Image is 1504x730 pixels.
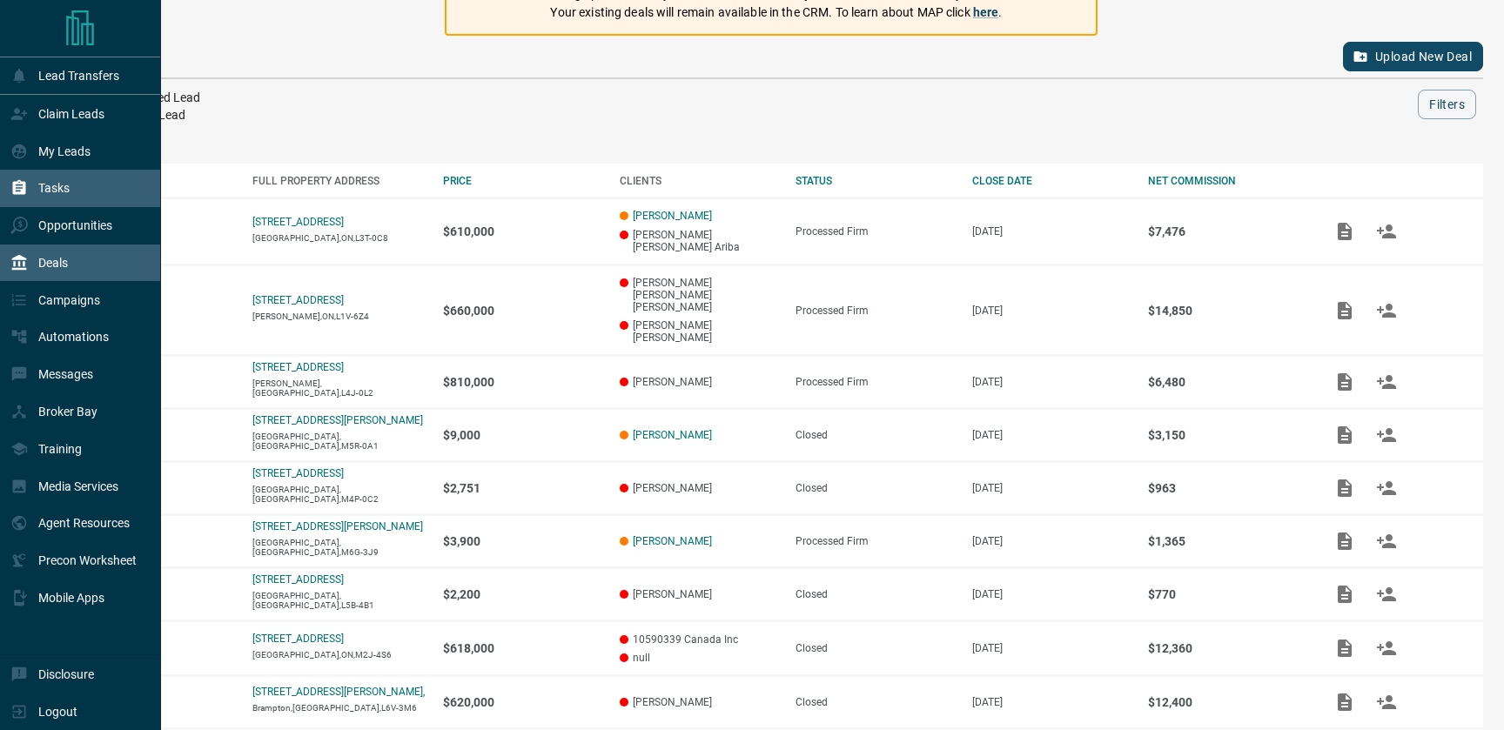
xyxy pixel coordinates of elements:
[252,591,426,610] p: [GEOGRAPHIC_DATA],[GEOGRAPHIC_DATA],L5B-4B1
[252,414,423,426] a: [STREET_ADDRESS][PERSON_NAME]
[796,642,954,654] div: Closed
[1324,641,1366,653] span: Add / View Documents
[1343,42,1483,71] button: Upload New Deal
[443,304,601,318] p: $660,000
[252,294,344,306] a: [STREET_ADDRESS]
[1324,224,1366,237] span: Add / View Documents
[1366,429,1407,441] span: Match Clients
[620,652,778,664] p: null
[1148,224,1306,238] p: $7,476
[1366,695,1407,707] span: Match Clients
[252,650,426,660] p: [GEOGRAPHIC_DATA],ON,M2J-4S6
[252,538,426,557] p: [GEOGRAPHIC_DATA],[GEOGRAPHIC_DATA],M6G-3J9
[1366,588,1407,600] span: Match Clients
[1366,304,1407,316] span: Match Clients
[1418,90,1476,119] button: Filters
[252,432,426,451] p: [GEOGRAPHIC_DATA],[GEOGRAPHIC_DATA],M5R-0A1
[633,429,712,441] a: [PERSON_NAME]
[252,686,425,698] a: [STREET_ADDRESS][PERSON_NAME],
[1324,429,1366,441] span: Add / View Documents
[252,520,423,532] a: [STREET_ADDRESS][PERSON_NAME]
[972,642,1131,654] p: [DATE]
[620,175,778,187] div: CLIENTS
[443,695,601,709] p: $620,000
[252,361,344,373] a: [STREET_ADDRESS]
[252,633,344,645] a: [STREET_ADDRESS]
[796,175,954,187] div: STATUS
[443,534,601,548] p: $3,900
[972,588,1131,600] p: [DATE]
[796,482,954,494] div: Closed
[443,481,601,495] p: $2,751
[972,175,1131,187] div: CLOSE DATE
[443,175,601,187] div: PRICE
[1148,304,1306,318] p: $14,850
[1324,304,1366,316] span: Add / View Documents
[252,378,426,398] p: [PERSON_NAME],[GEOGRAPHIC_DATA],L4J-0L2
[443,428,601,442] p: $9,000
[1148,375,1306,389] p: $6,480
[796,429,954,441] div: Closed
[620,229,778,253] p: [PERSON_NAME] [PERSON_NAME] Ariba
[972,376,1131,388] p: [DATE]
[972,305,1131,317] p: [DATE]
[1324,695,1366,707] span: Add / View Documents
[620,482,778,494] p: [PERSON_NAME]
[443,375,601,389] p: $810,000
[1148,587,1306,601] p: $770
[1148,641,1306,655] p: $12,360
[620,319,778,344] p: [PERSON_NAME] [PERSON_NAME]
[252,485,426,504] p: [GEOGRAPHIC_DATA],[GEOGRAPHIC_DATA],M4P-0C2
[620,696,778,708] p: [PERSON_NAME]
[1366,376,1407,388] span: Match Clients
[1366,641,1407,653] span: Match Clients
[1366,224,1407,237] span: Match Clients
[796,305,954,317] div: Processed Firm
[1324,376,1366,388] span: Add / View Documents
[972,429,1131,441] p: [DATE]
[1148,481,1306,495] p: $963
[252,233,426,243] p: [GEOGRAPHIC_DATA],ON,L3T-0C8
[252,311,426,321] p: [PERSON_NAME],ON,L1V-6Z4
[1324,588,1366,600] span: Add / View Documents
[620,633,778,646] p: 10590339 Canada Inc
[796,588,954,600] div: Closed
[443,224,601,238] p: $610,000
[252,216,344,228] a: [STREET_ADDRESS]
[252,703,426,713] p: Brampton,[GEOGRAPHIC_DATA],L6V-3M6
[620,376,778,388] p: [PERSON_NAME]
[620,277,778,313] p: [PERSON_NAME] [PERSON_NAME] [PERSON_NAME]
[1324,482,1366,494] span: Add / View Documents
[1366,482,1407,494] span: Match Clients
[1148,428,1306,442] p: $3,150
[1148,695,1306,709] p: $12,400
[972,696,1131,708] p: [DATE]
[471,3,1081,22] p: Your existing deals will remain available in the CRM. To learn about MAP click .
[443,641,601,655] p: $618,000
[972,535,1131,547] p: [DATE]
[443,587,601,601] p: $2,200
[620,588,778,600] p: [PERSON_NAME]
[796,535,954,547] div: Processed Firm
[252,467,344,479] a: [STREET_ADDRESS]
[252,175,426,187] div: FULL PROPERTY ADDRESS
[796,696,954,708] div: Closed
[972,482,1131,494] p: [DATE]
[1148,534,1306,548] p: $1,365
[633,210,712,222] a: [PERSON_NAME]
[1324,535,1366,547] span: Add / View Documents
[796,225,954,238] div: Processed Firm
[973,5,999,19] a: here
[796,376,954,388] div: Processed Firm
[1148,175,1306,187] div: NET COMMISSION
[252,573,344,586] a: [STREET_ADDRESS]
[972,225,1131,238] p: [DATE]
